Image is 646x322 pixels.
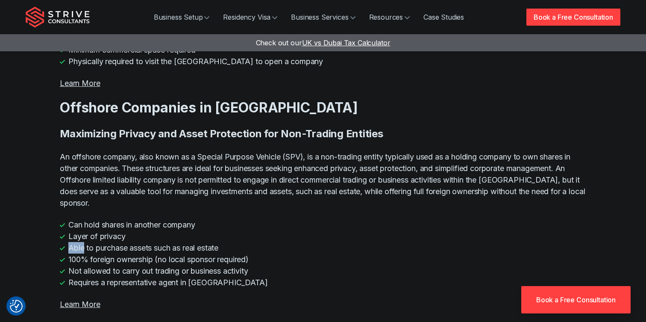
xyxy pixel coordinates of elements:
h4: Maximizing Privacy and Asset Protection for Non-Trading Entities [60,127,586,141]
li: Able to purchase assets such as real estate [60,242,586,254]
button: Consent Preferences [10,300,23,313]
img: Revisit consent button [10,300,23,313]
li: Not allowed to carry out trading or business activity [60,265,586,277]
a: Book a Free Consultation [526,9,620,26]
a: Business Services [284,9,362,26]
a: Learn More [60,79,100,88]
h3: Offshore Companies in [GEOGRAPHIC_DATA] [60,99,586,116]
span: UK vs Dubai Tax Calculator [302,38,391,47]
a: Check out ourUK vs Dubai Tax Calculator [256,38,391,47]
a: Residency Visa [216,9,284,26]
a: Resources [362,9,417,26]
li: Can hold shares in another company [60,219,586,230]
a: Book a Free Consultation [521,286,631,313]
li: Requires a representative agent in [GEOGRAPHIC_DATA] [60,277,586,288]
p: An offshore company, also known as a Special Purpose Vehicle (SPV), is a non-trading entity typic... [60,151,586,209]
a: Business Setup [147,9,217,26]
li: 100% foreign ownership (no local sponsor required) [60,254,586,265]
a: Learn More [60,300,100,309]
li: Physically required to visit the [GEOGRAPHIC_DATA] to open a company [60,56,586,67]
a: Case Studies [417,9,471,26]
img: Strive Consultants [26,6,90,28]
li: Layer of privacy [60,230,586,242]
